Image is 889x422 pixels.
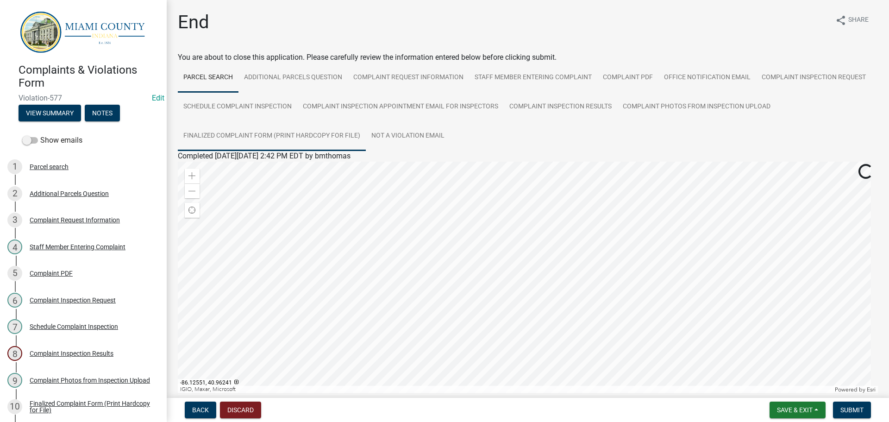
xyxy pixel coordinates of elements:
[444,394,497,416] td: City
[152,94,164,102] a: Edit
[366,121,450,151] a: Not a Violation Email
[828,11,876,29] button: shareShare
[30,164,69,170] div: Parcel search
[22,135,82,146] label: Show emails
[30,323,118,330] div: Schedule Complaint Inspection
[30,297,116,303] div: Complaint Inspection Request
[19,63,159,90] h4: Complaints & Violations Form
[7,186,22,201] div: 2
[185,183,200,198] div: Zoom out
[7,399,22,414] div: 10
[848,15,869,26] span: Share
[178,386,833,393] div: IGIO, Maxar, Microsoft
[469,63,597,93] a: Staff Member Entering Complaint
[7,346,22,361] div: 8
[867,386,876,393] a: Esri
[178,63,238,93] a: Parcel search
[7,159,22,174] div: 1
[178,92,297,122] a: Schedule Complaint Inspection
[192,406,209,414] span: Back
[7,373,22,388] div: 9
[19,105,81,121] button: View Summary
[185,203,200,218] div: Find my location
[30,377,150,384] div: Complaint Photos from Inspection Upload
[85,110,120,117] wm-modal-confirm: Notes
[152,94,164,102] wm-modal-confirm: Edit Application Number
[30,217,120,223] div: Complaint Request Information
[238,63,348,93] a: Additional Parcels Question
[185,169,200,183] div: Zoom in
[30,400,152,413] div: Finalized Complaint Form (Print Hardcopy for File)
[504,92,617,122] a: Complaint Inspection Results
[19,94,148,102] span: Violation-577
[30,244,125,250] div: Staff Member Entering Complaint
[833,386,878,393] div: Powered by
[185,402,216,418] button: Back
[835,15,846,26] i: share
[220,402,261,418] button: Discard
[7,319,22,334] div: 7
[341,394,444,416] td: Address
[85,105,120,121] button: Notes
[7,293,22,308] div: 6
[7,266,22,281] div: 5
[19,110,81,117] wm-modal-confirm: Summary
[658,63,756,93] a: Office Notification Email
[617,92,776,122] a: Complaint Photos from Inspection Upload
[297,92,504,122] a: Complaint Inspection Appointment Email for Inspectors
[178,394,341,416] td: ParcelID
[7,213,22,227] div: 3
[30,270,73,277] div: Complaint PDF
[348,63,469,93] a: Complaint Request Information
[828,394,878,416] td: Acres
[30,350,113,357] div: Complaint Inspection Results
[7,239,22,254] div: 4
[30,190,109,197] div: Additional Parcels Question
[756,63,871,93] a: Complaint Inspection Request
[178,11,209,33] h1: End
[777,406,813,414] span: Save & Exit
[19,10,152,54] img: Miami County, Indiana
[178,121,366,151] a: Finalized Complaint Form (Print Hardcopy for File)
[597,63,658,93] a: Complaint PDF
[833,402,871,418] button: Submit
[497,394,828,416] td: OwnerName
[178,151,351,160] span: Completed [DATE][DATE] 2:42 PM EDT by bmthomas
[770,402,826,418] button: Save & Exit
[840,406,864,414] span: Submit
